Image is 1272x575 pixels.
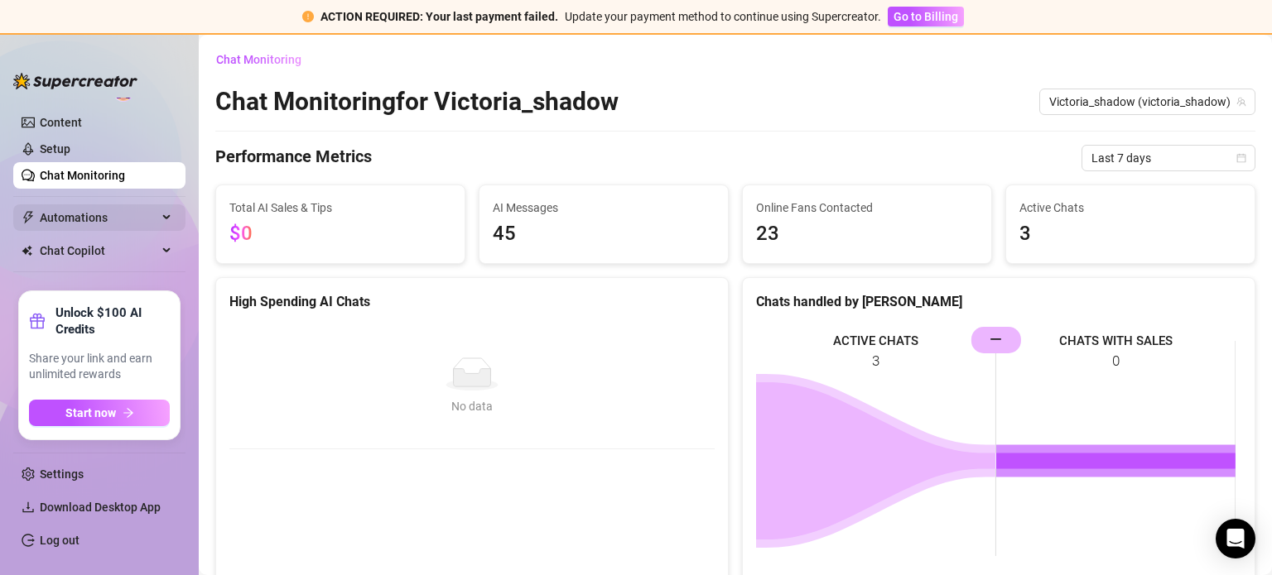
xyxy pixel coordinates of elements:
[22,501,35,514] span: download
[229,222,253,245] span: $0
[40,237,157,264] span: Chat Copilot
[40,169,125,182] a: Chat Monitoring
[40,467,84,481] a: Settings
[55,304,170,338] strong: Unlock $100 AI Credits
[40,116,82,129] a: Content
[756,199,978,217] span: Online Fans Contacted
[756,291,1241,312] div: Chats handled by [PERSON_NAME]
[1019,218,1241,250] span: 3
[29,313,46,329] span: gift
[29,400,170,426] button: Start nowarrow-right
[215,145,372,171] h4: Performance Metrics
[1236,153,1246,163] span: calendar
[493,218,715,250] span: 45
[756,218,978,250] span: 23
[40,204,157,231] span: Automations
[493,199,715,217] span: AI Messages
[888,7,964,26] button: Go to Billing
[123,407,134,419] span: arrow-right
[320,10,558,23] strong: ACTION REQUIRED: Your last payment failed.
[1236,97,1246,107] span: team
[40,534,79,547] a: Log out
[894,10,958,23] span: Go to Billing
[216,53,301,66] span: Chat Monitoring
[65,406,116,419] span: Start now
[22,245,32,256] img: Chat Copilot
[1091,146,1245,170] span: Last 7 days
[1216,519,1255,558] div: Open Intercom Messenger
[565,10,881,23] span: Update your payment method to continue using Supercreator.
[40,142,70,156] a: Setup
[215,86,619,117] h2: Chat Monitoring for Victoria_shadow
[215,46,315,73] button: Chat Monitoring
[229,199,451,217] span: Total AI Sales & Tips
[1019,199,1241,217] span: Active Chats
[246,397,698,415] div: No data
[29,351,170,383] span: Share your link and earn unlimited rewards
[888,10,964,23] a: Go to Billing
[1049,89,1245,114] span: Victoria_shadow (victoria_shadow)
[22,211,35,224] span: thunderbolt
[40,501,161,514] span: Download Desktop App
[13,73,137,89] img: logo-BBDzfeDw.svg
[302,11,314,22] span: exclamation-circle
[229,291,715,312] div: High Spending AI Chats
